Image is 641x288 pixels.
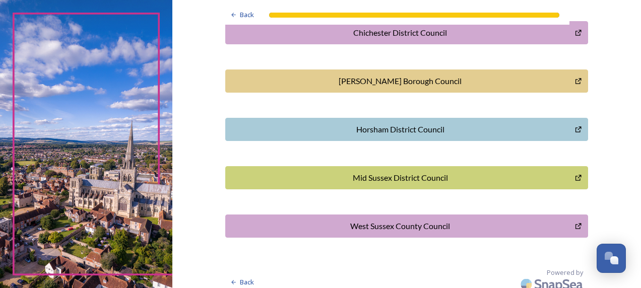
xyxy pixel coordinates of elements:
div: West Sussex County Council [231,220,570,232]
button: Chichester District Council [225,21,588,44]
button: Horsham District Council [225,118,588,141]
div: Mid Sussex District Council [231,172,570,184]
span: Powered by [547,268,583,277]
button: Mid Sussex District Council [225,166,588,189]
button: Crawley Borough Council [225,69,588,93]
button: West Sussex County Council [225,214,588,238]
div: Chichester District Council [231,27,570,39]
div: Horsham District Council [231,123,570,135]
button: Open Chat [597,244,626,273]
span: Back [240,277,254,287]
span: Back [240,10,254,20]
div: [PERSON_NAME] Borough Council [231,75,570,87]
